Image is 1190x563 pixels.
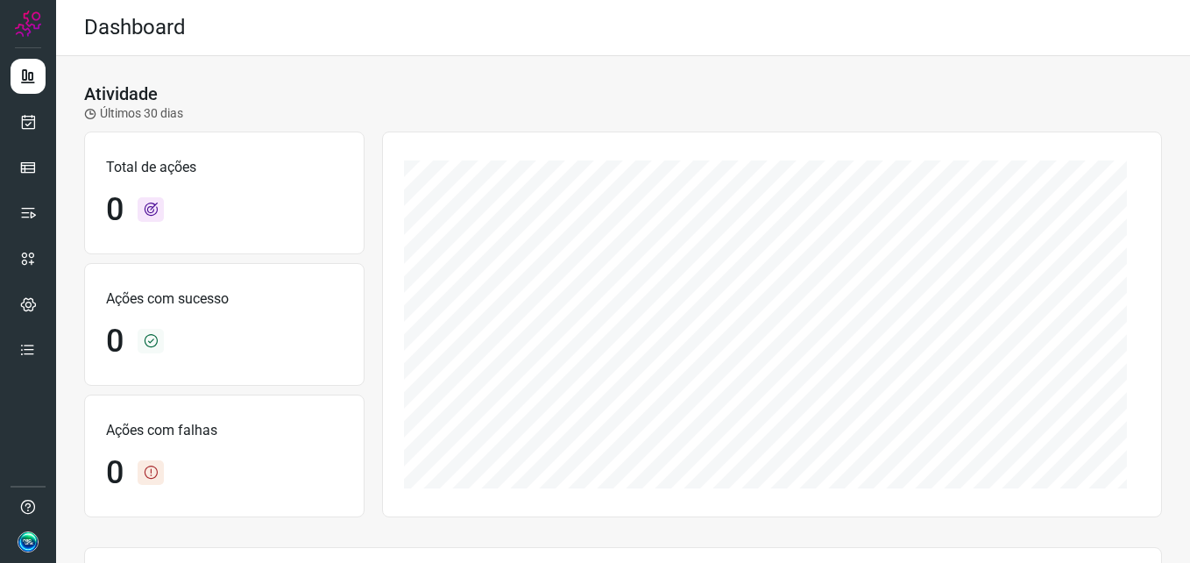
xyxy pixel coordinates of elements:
[84,104,183,123] p: Últimos 30 dias
[15,11,41,37] img: Logo
[106,289,343,310] p: Ações com sucesso
[106,454,124,492] h1: 0
[18,531,39,552] img: 688dd65d34f4db4d93ce8256e11a8269.jpg
[106,191,124,229] h1: 0
[84,15,186,40] h2: Dashboard
[106,323,124,360] h1: 0
[84,83,158,104] h3: Atividade
[106,157,343,178] p: Total de ações
[106,420,343,441] p: Ações com falhas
